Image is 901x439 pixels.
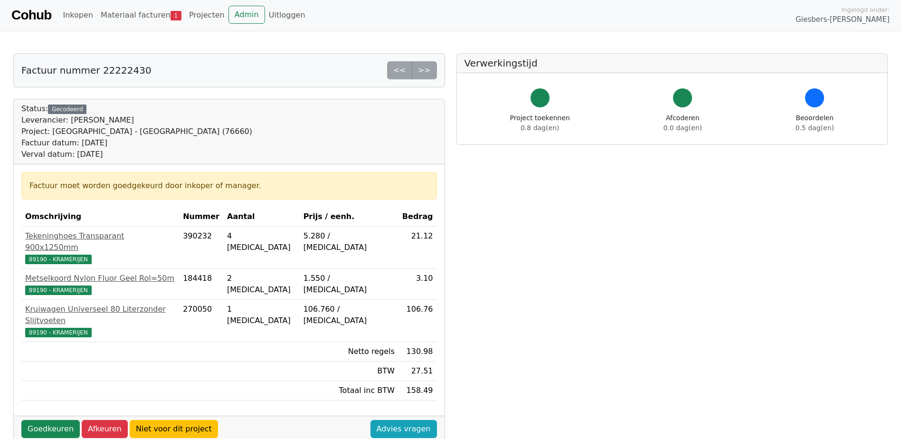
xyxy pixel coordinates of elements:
[82,420,128,438] a: Afkeuren
[370,420,437,438] a: Advies vragen
[398,381,437,401] td: 158.49
[171,11,181,20] span: 1
[59,6,96,25] a: Inkopen
[179,207,223,227] th: Nummer
[510,113,570,133] div: Project toekennen
[179,269,223,300] td: 184418
[227,273,296,296] div: 2 [MEDICAL_DATA]
[25,230,175,265] a: Tekeninghoes Transparant 900x1250mm89190 - KRAMERIJEN
[25,328,92,337] span: 89190 - KRAMERIJEN
[25,273,175,296] a: Metselkoord Nylon Fluor Geel Rol=50m89190 - KRAMERIJEN
[185,6,228,25] a: Projecten
[21,207,179,227] th: Omschrijving
[398,300,437,342] td: 106.76
[11,4,51,27] a: Cohub
[25,255,92,264] span: 89190 - KRAMERIJEN
[303,230,395,253] div: 5.280 / [MEDICAL_DATA]
[300,342,398,362] td: Netto regels
[223,207,300,227] th: Aantal
[300,381,398,401] td: Totaal inc BTW
[21,65,152,76] h5: Factuur nummer 22222430
[179,300,223,342] td: 270050
[48,105,86,114] div: Gecodeerd
[796,124,834,132] span: 0.5 dag(en)
[25,304,175,338] a: Kruiwagen Universeel 80 Literzonder Slijtvoeten89190 - KRAMERIJEN
[398,269,437,300] td: 3.10
[25,304,175,326] div: Kruiwagen Universeel 80 Literzonder Slijtvoeten
[664,124,702,132] span: 0.0 dag(en)
[21,115,252,126] div: Leverancier: [PERSON_NAME]
[465,57,880,69] h5: Verwerkingstijd
[21,137,252,149] div: Factuur datum: [DATE]
[25,230,175,253] div: Tekeninghoes Transparant 900x1250mm
[300,207,398,227] th: Prijs / eenh.
[521,124,559,132] span: 0.8 dag(en)
[300,362,398,381] td: BTW
[841,5,890,14] span: Ingelogd onder:
[398,362,437,381] td: 27.51
[25,286,92,295] span: 89190 - KRAMERIJEN
[21,103,252,160] div: Status:
[228,6,265,24] a: Admin
[398,342,437,362] td: 130.98
[21,126,252,137] div: Project: [GEOGRAPHIC_DATA] - [GEOGRAPHIC_DATA] (76660)
[265,6,309,25] a: Uitloggen
[227,304,296,326] div: 1 [MEDICAL_DATA]
[796,113,834,133] div: Beoordelen
[398,227,437,269] td: 21.12
[29,180,429,191] div: Factuur moet worden goedgekeurd door inkoper of manager.
[25,273,175,284] div: Metselkoord Nylon Fluor Geel Rol=50m
[21,420,80,438] a: Goedkeuren
[303,273,395,296] div: 1.550 / [MEDICAL_DATA]
[398,207,437,227] th: Bedrag
[97,6,185,25] a: Materiaal facturen1
[303,304,395,326] div: 106.760 / [MEDICAL_DATA]
[227,230,296,253] div: 4 [MEDICAL_DATA]
[796,14,890,25] span: Giesbers-[PERSON_NAME]
[179,227,223,269] td: 390232
[664,113,702,133] div: Afcoderen
[21,149,252,160] div: Verval datum: [DATE]
[130,420,218,438] a: Niet voor dit project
